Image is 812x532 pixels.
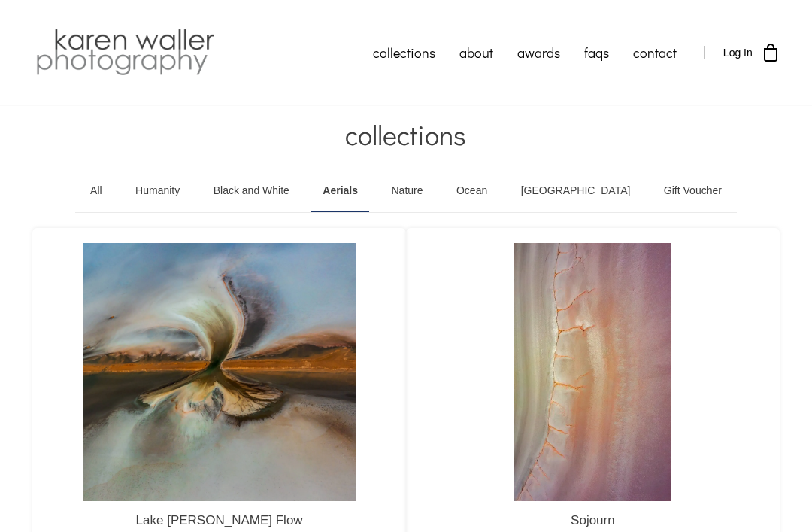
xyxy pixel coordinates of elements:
a: contact [621,34,689,71]
a: Lake [PERSON_NAME] Flow [136,513,303,527]
a: collections [361,34,447,71]
a: Black and White [202,170,301,212]
img: Lake Fowler Flow [83,243,356,501]
a: faqs [572,34,621,71]
a: Nature [380,170,434,212]
img: Karen Waller Photography [32,26,218,79]
a: [GEOGRAPHIC_DATA] [510,170,642,212]
a: about [447,34,505,71]
span: collections [345,117,466,153]
img: Sojourn [514,243,671,501]
a: All [79,170,114,212]
a: Humanity [124,170,191,212]
a: Ocean [445,170,498,212]
a: Gift Voucher [653,170,733,212]
a: Aerials [311,170,369,212]
a: awards [505,34,572,71]
span: Log In [723,47,753,59]
a: Sojourn [571,513,615,527]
